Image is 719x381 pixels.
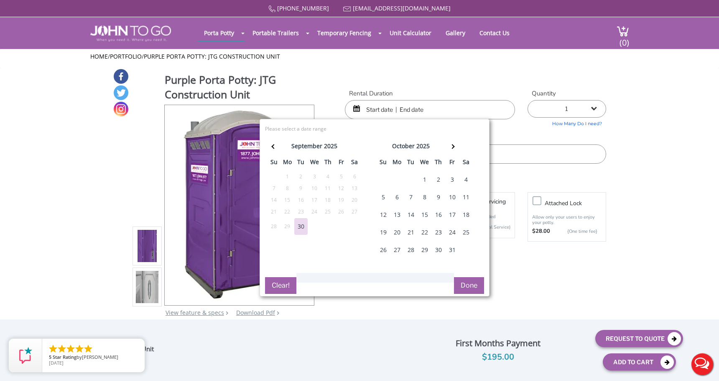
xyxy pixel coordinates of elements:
span: 5 [49,354,51,360]
div: 7 [268,184,280,193]
div: 2 [432,171,445,188]
li:  [74,344,84,354]
span: by [49,355,138,360]
input: Start date | End date [345,100,515,119]
div: 22 [281,207,294,216]
button: Request To Quote [595,330,683,347]
div: 5 [335,172,348,181]
div: 18 [459,206,473,223]
li:  [66,344,76,354]
img: Product [136,149,158,346]
div: 6 [348,172,361,181]
a: Porta Potty [198,25,240,41]
a: Home [90,52,108,60]
div: 21 [268,207,280,216]
th: mo [390,156,404,171]
div: 10 [308,184,321,193]
th: we [308,156,321,171]
a: Instagram [114,102,128,116]
strong: $28.00 [532,227,550,236]
th: tu [404,156,418,171]
div: 25 [459,224,473,241]
div: 3 [308,172,321,181]
ul: / / [90,52,629,61]
div: 12 [377,206,390,223]
p: Allow only your users to enjoy your potty. [532,214,602,225]
th: su [267,156,280,171]
th: tu [294,156,308,171]
div: 8 [281,184,294,193]
div: 8 [418,189,431,206]
div: 6 [390,189,404,206]
img: Review Rating [17,347,34,364]
div: 3 [446,171,459,188]
span: [PERSON_NAME] [82,354,118,360]
div: 9 [432,189,445,206]
div: 27 [348,207,361,216]
a: Contact Us [473,25,516,41]
button: Clear! [265,277,296,294]
div: 19 [377,224,390,241]
label: Rental Duration [345,89,515,98]
th: sa [348,156,361,171]
th: su [376,156,390,171]
th: fr [445,156,459,171]
div: 2025 [416,140,430,152]
th: th [321,156,334,171]
a: Purple Porta Potty: JTG Construction Unit [144,52,280,60]
img: Call [268,5,275,13]
div: 1 [281,172,294,181]
div: 14 [268,196,280,205]
a: Download Pdf [236,309,275,317]
div: 23 [294,207,308,216]
img: chevron.png [277,311,279,315]
div: 7 [404,189,418,206]
img: Product [176,105,303,302]
div: 20 [348,196,361,205]
div: 16 [432,206,445,223]
div: 15 [281,196,294,205]
span: [DATE] [49,360,64,366]
a: [PHONE_NUMBER] [277,4,329,12]
div: september [291,140,322,152]
div: 5 [377,189,390,206]
a: Temporary Fencing [311,25,377,41]
div: 30 [432,242,445,258]
a: Portfolio [110,52,142,60]
div: 2 [294,172,308,181]
div: 24 [308,207,321,216]
div: 15 [418,206,431,223]
div: 23 [432,224,445,241]
div: 28 [268,222,280,231]
li:  [48,344,58,354]
div: 26 [335,207,348,216]
img: cart a [617,26,629,37]
img: JOHN to go [90,26,171,41]
a: Gallery [439,25,472,41]
a: [EMAIL_ADDRESS][DOMAIN_NAME] [353,4,451,12]
div: 29 [281,222,294,231]
div: 28 [404,242,418,258]
div: 4 [459,171,473,188]
div: 17 [308,196,321,205]
div: 31 [446,242,459,258]
div: Please select a date range [265,126,467,133]
th: we [418,156,431,171]
a: Twitter [114,85,128,100]
div: 13 [348,184,361,193]
div: 1 [418,171,431,188]
a: Portable Trailers [246,25,305,41]
img: right arrow icon [226,311,228,315]
div: Colors may vary [133,319,315,327]
div: 26 [377,242,390,258]
h1: Purple Porta Potty: JTG Construction Unit [165,72,315,104]
div: 9 [294,184,308,193]
div: 30 [294,218,308,235]
div: $195.00 [408,350,589,364]
button: Done [454,277,484,294]
div: 21 [404,224,418,241]
div: 20 [390,224,404,241]
h3: Attached lock [545,198,610,209]
button: Live Chat [686,348,719,381]
li:  [57,344,67,354]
